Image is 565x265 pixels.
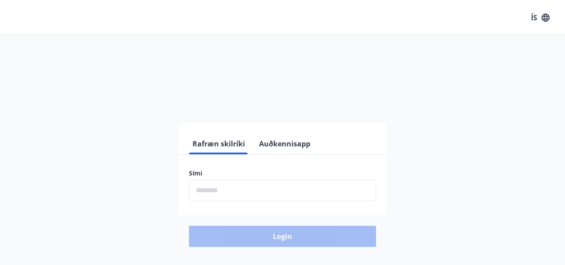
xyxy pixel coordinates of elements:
span: Vinsamlegast skráðu þig inn með rafrænum skilríkjum eða Auðkennisappi. [144,94,421,105]
label: Sími [189,169,376,178]
button: ÍS [526,10,554,26]
h1: Félagavefur, Verkalýðsfélag Suðurlands [11,53,554,86]
button: Rafræn skilríki [189,133,249,154]
button: Auðkennisapp [256,133,314,154]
